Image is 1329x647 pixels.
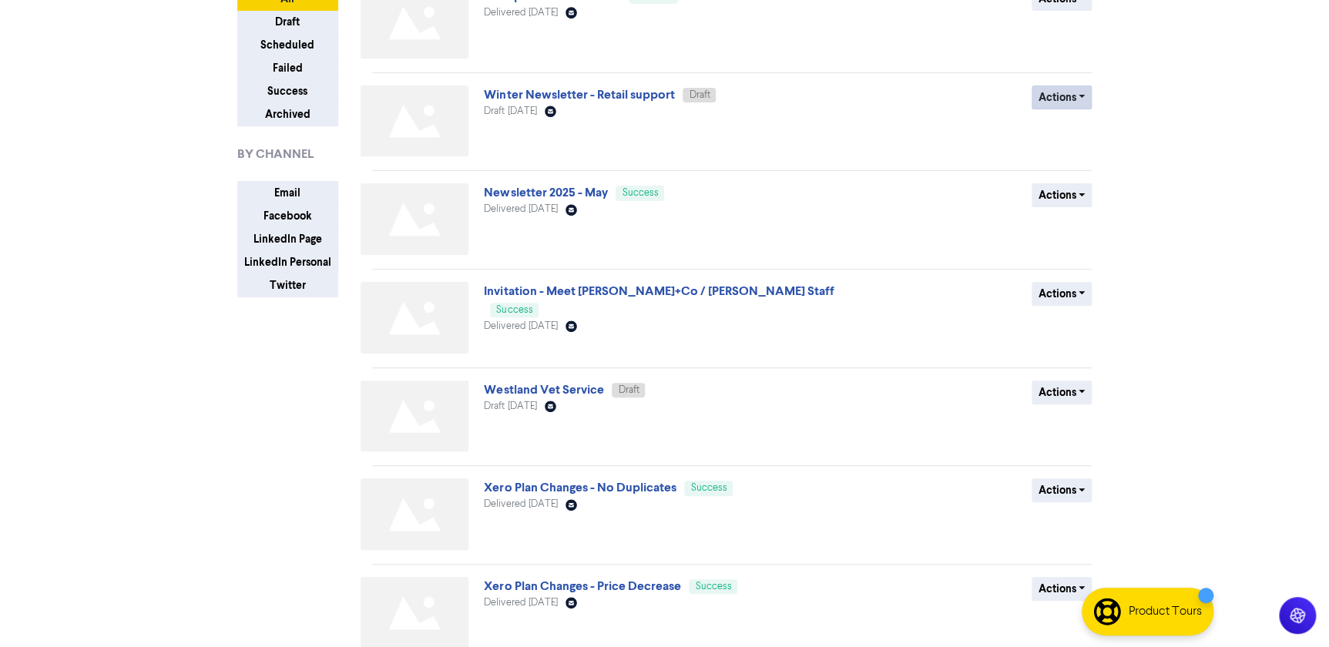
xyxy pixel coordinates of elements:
[1032,380,1092,404] button: Actions
[484,185,607,200] a: Newsletter 2025 - May
[484,578,680,594] a: Xero Plan Changes - Price Decrease
[237,204,338,228] button: Facebook
[237,227,338,251] button: LinkedIn Page
[1032,183,1092,207] button: Actions
[484,8,557,18] span: Delivered [DATE]
[361,282,468,354] img: Not found
[689,90,710,100] span: Draft
[237,273,338,297] button: Twitter
[496,305,532,315] span: Success
[361,85,468,157] img: Not found
[237,145,314,163] span: BY CHANNEL
[484,480,676,495] a: Xero Plan Changes - No Duplicates
[695,582,731,592] span: Success
[484,204,557,214] span: Delivered [DATE]
[484,321,557,331] span: Delivered [DATE]
[237,79,338,103] button: Success
[484,106,536,116] span: Draft [DATE]
[690,483,727,493] span: Success
[622,188,658,198] span: Success
[484,499,557,509] span: Delivered [DATE]
[484,382,603,397] a: Westland Vet Service
[484,87,674,102] a: Winter Newsletter - Retail support
[618,385,639,395] span: Draft
[237,102,338,126] button: Archived
[361,380,468,452] img: Not found
[361,183,468,255] img: Not found
[237,33,338,57] button: Scheduled
[1032,478,1092,502] button: Actions
[484,283,834,299] a: Invitation - Meet [PERSON_NAME]+Co / [PERSON_NAME] Staff
[484,401,536,411] span: Draft [DATE]
[484,598,557,608] span: Delivered [DATE]
[1252,573,1329,647] iframe: Chat Widget
[1032,282,1092,306] button: Actions
[237,250,338,274] button: LinkedIn Personal
[361,478,468,550] img: Not found
[1032,577,1092,601] button: Actions
[237,10,338,34] button: Draft
[237,56,338,80] button: Failed
[237,181,338,205] button: Email
[1032,85,1092,109] button: Actions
